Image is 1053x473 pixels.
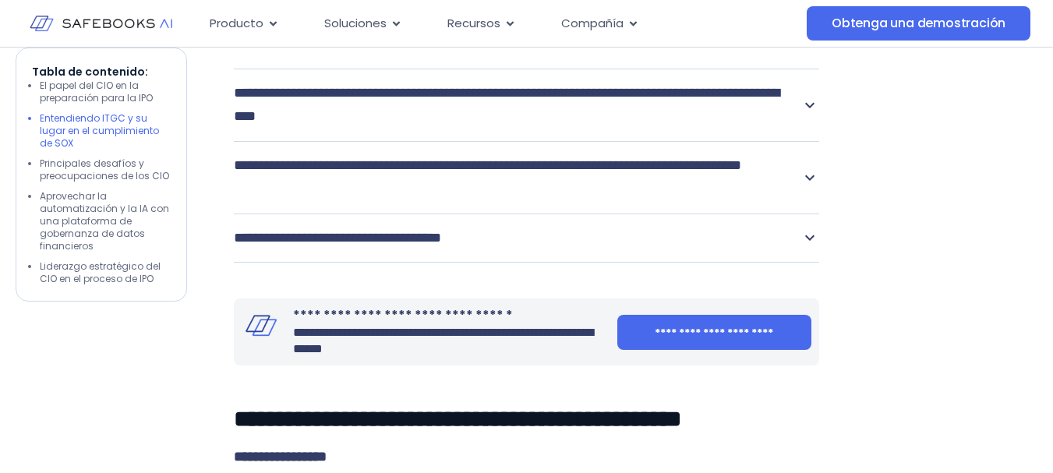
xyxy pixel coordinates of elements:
[324,15,387,31] font: Soluciones
[40,189,169,252] font: Aprovechar la automatización y la IA con una plataforma de gobernanza de datos financieros
[40,111,159,150] font: Entendiendo ITGC y su lugar en el cumplimiento de SOX
[447,15,500,31] font: Recursos
[561,15,624,31] font: Compañía
[40,259,161,285] font: Liderazgo estratégico del CIO en el proceso de IPO
[32,64,148,79] font: Tabla de contenido:
[832,14,1005,32] font: Obtenga una demostración
[40,157,169,182] font: Principales desafíos y preocupaciones de los CIO
[210,15,263,31] font: Producto
[197,9,807,39] nav: Menú
[197,9,807,39] div: Alternar menú
[40,79,153,104] font: El papel del CIO en la preparación para la IPO
[807,6,1030,41] a: Obtenga una demostración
